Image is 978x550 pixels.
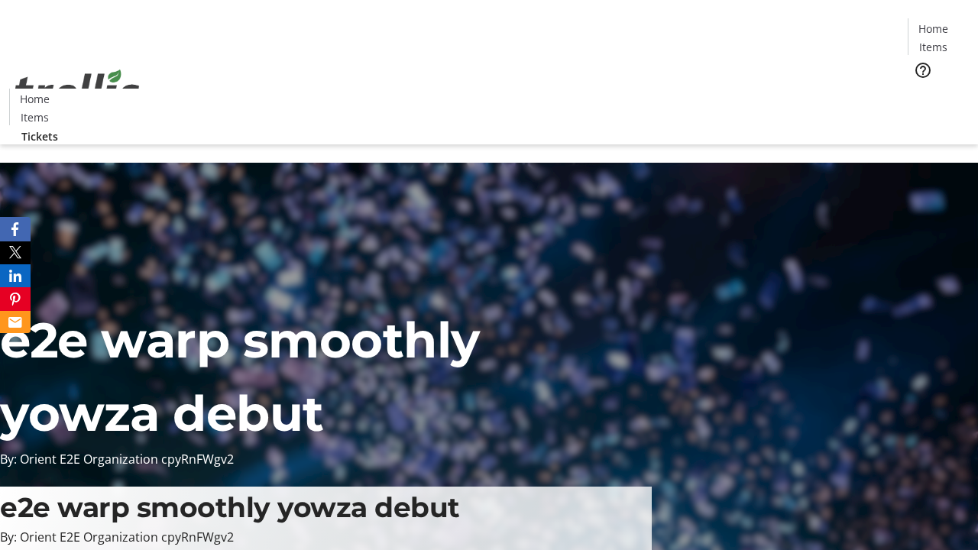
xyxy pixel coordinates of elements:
[920,89,957,105] span: Tickets
[9,53,145,129] img: Orient E2E Organization cpyRnFWgv2's Logo
[20,91,50,107] span: Home
[919,39,947,55] span: Items
[9,128,70,144] a: Tickets
[908,21,957,37] a: Home
[908,39,957,55] a: Items
[908,55,938,86] button: Help
[10,91,59,107] a: Home
[908,89,969,105] a: Tickets
[918,21,948,37] span: Home
[10,109,59,125] a: Items
[21,109,49,125] span: Items
[21,128,58,144] span: Tickets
